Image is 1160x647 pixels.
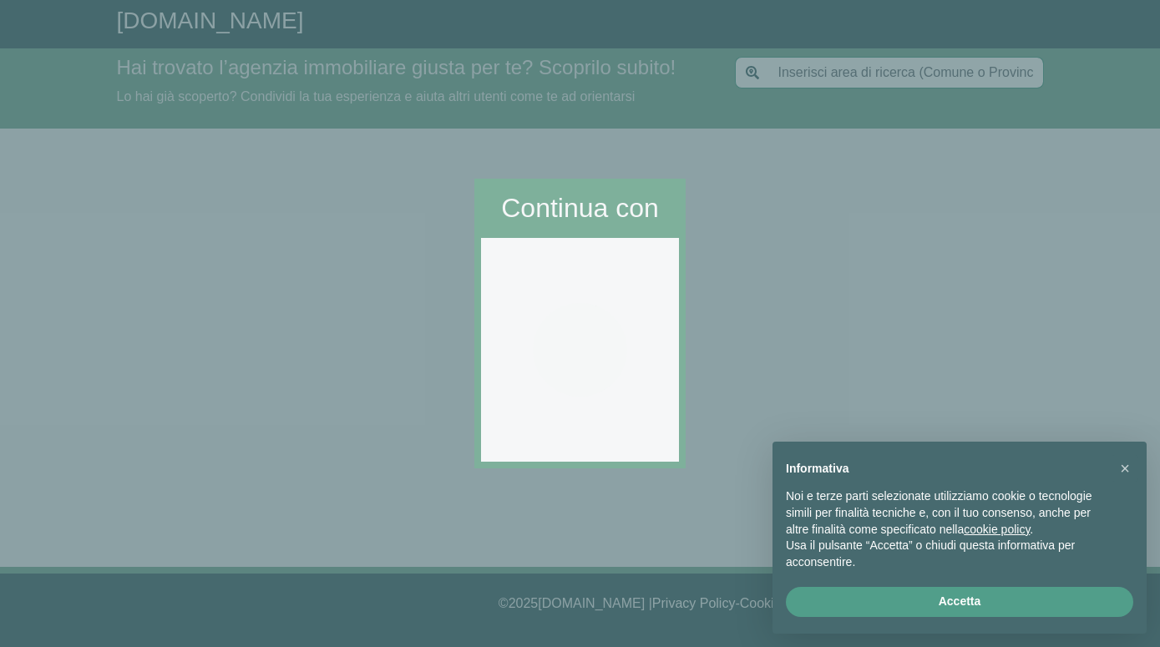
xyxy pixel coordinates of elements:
[501,192,659,224] h2: Continua con
[534,304,626,396] div: Caricando..
[786,462,1107,476] h2: Informativa
[1120,459,1130,478] span: ×
[1112,455,1138,482] button: Chiudi questa informativa
[964,523,1030,536] a: cookie policy - il link si apre in una nuova scheda
[786,488,1107,538] p: Noi e terze parti selezionate utilizziamo cookie o tecnologie simili per finalità tecniche e, con...
[786,538,1107,570] p: Usa il pulsante “Accetta” o chiudi questa informativa per acconsentire.
[786,587,1133,617] button: Accetta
